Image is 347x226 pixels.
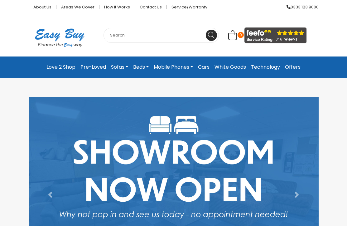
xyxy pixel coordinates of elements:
[135,5,167,9] a: Contact Us
[282,5,319,9] a: 0333 123 9000
[104,28,219,43] input: Search
[212,61,248,73] a: White Goods
[131,61,151,73] a: Beds
[195,61,212,73] a: Cars
[99,5,135,9] a: How it works
[282,61,303,73] a: Offers
[78,61,108,73] a: Pre-Loved
[56,5,99,9] a: Areas we cover
[248,61,282,73] a: Technology
[29,20,91,55] img: Easy Buy
[151,61,195,73] a: Mobile Phones
[29,5,56,9] a: About Us
[167,5,207,9] a: Service/Warranty
[228,34,237,41] a: 0
[44,61,78,73] a: Love 2 Shop
[108,61,131,73] a: Sofas
[244,27,307,43] img: feefo_logo
[238,32,244,38] span: 0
